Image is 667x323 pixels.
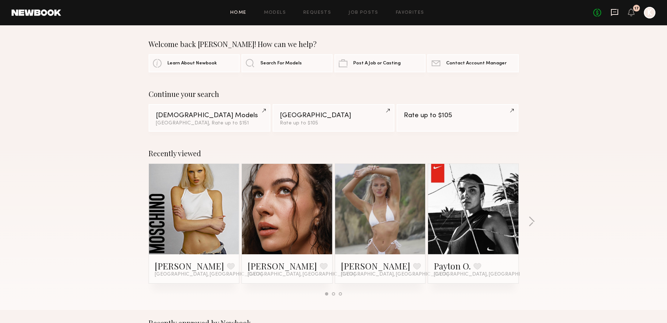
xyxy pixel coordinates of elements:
a: Favorites [396,10,424,15]
a: [DEMOGRAPHIC_DATA] Models[GEOGRAPHIC_DATA], Rate up to $151 [149,104,270,132]
a: Search For Models [241,54,333,72]
span: [GEOGRAPHIC_DATA], [GEOGRAPHIC_DATA] [341,272,449,277]
span: Post A Job or Casting [353,61,401,66]
div: Recently viewed [149,149,519,158]
a: [PERSON_NAME] [341,260,410,272]
span: [GEOGRAPHIC_DATA], [GEOGRAPHIC_DATA] [155,272,262,277]
span: Contact Account Manager [446,61,506,66]
div: Welcome back [PERSON_NAME]! How can we help? [149,40,519,48]
a: [GEOGRAPHIC_DATA]Rate up to $105 [273,104,394,132]
div: 17 [634,7,639,10]
span: Search For Models [260,61,302,66]
a: Contact Account Manager [427,54,518,72]
a: [PERSON_NAME] [248,260,317,272]
a: Models [264,10,286,15]
a: Post A Job or Casting [334,54,426,72]
div: [DEMOGRAPHIC_DATA] Models [156,112,263,119]
div: [GEOGRAPHIC_DATA] [280,112,387,119]
span: Learn About Newbook [167,61,217,66]
span: [GEOGRAPHIC_DATA], [GEOGRAPHIC_DATA] [434,272,542,277]
div: Rate up to $105 [280,121,387,126]
a: Job Posts [349,10,379,15]
a: Rate up to $105 [397,104,518,132]
a: K [644,7,655,18]
span: [GEOGRAPHIC_DATA], [GEOGRAPHIC_DATA] [248,272,355,277]
a: [PERSON_NAME] [155,260,224,272]
a: Home [230,10,247,15]
a: Learn About Newbook [149,54,240,72]
div: [GEOGRAPHIC_DATA], Rate up to $151 [156,121,263,126]
a: Payton O. [434,260,471,272]
div: Rate up to $105 [404,112,511,119]
div: Continue your search [149,90,519,98]
a: Requests [303,10,331,15]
